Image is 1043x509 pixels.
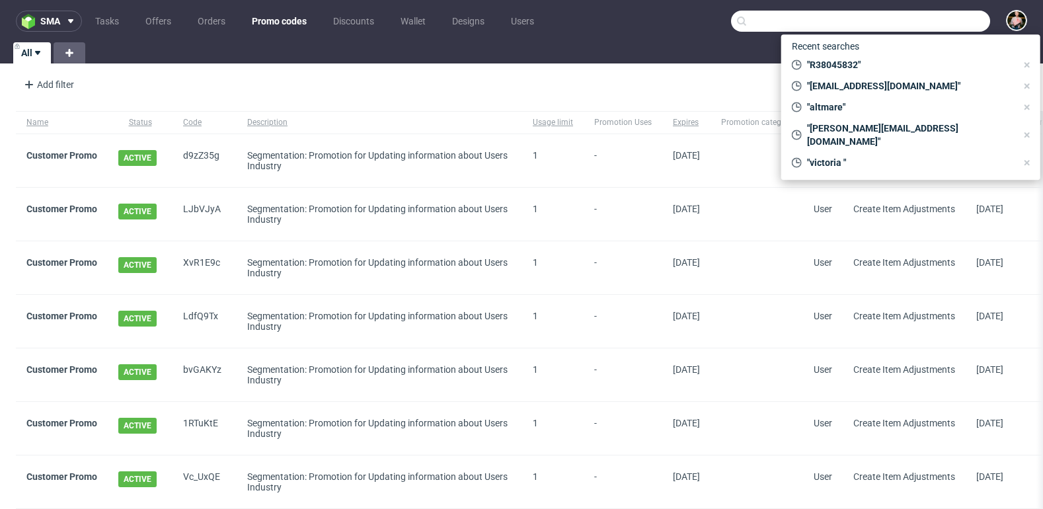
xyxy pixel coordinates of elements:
[802,122,1017,148] span: "[PERSON_NAME][EMAIL_ADDRESS][DOMAIN_NAME]"
[976,204,1003,214] span: [DATE]
[976,311,1003,321] span: [DATE]
[40,17,60,26] span: sma
[976,364,1003,375] span: [DATE]
[247,150,512,171] div: Segmentation: Promotion for Updating information about Users Industry
[802,156,1017,169] span: "victoria "
[393,11,434,32] a: Wallet
[26,117,97,128] span: Name
[118,257,157,273] span: ACTIVE
[533,150,538,161] span: 1
[444,11,492,32] a: Designs
[247,117,512,128] span: Description
[814,311,832,321] span: User
[787,36,865,57] span: Recent searches
[13,42,51,63] a: All
[118,117,162,128] span: Status
[183,150,226,171] span: d9zZ35g
[594,364,652,385] span: -
[247,311,512,332] div: Segmentation: Promotion for Updating information about Users Industry
[26,311,97,321] a: Customer Promo
[183,257,226,278] span: XvR1E9c
[594,150,652,171] span: -
[26,418,97,428] a: Customer Promo
[814,471,832,482] span: User
[976,418,1003,428] span: [DATE]
[533,471,538,482] span: 1
[26,204,97,214] a: Customer Promo
[721,117,792,128] span: Promotion category
[1007,11,1026,30] img: Marta Tomaszewska
[673,204,700,214] span: [DATE]
[244,11,315,32] a: Promo codes
[673,150,700,161] span: [DATE]
[853,257,955,268] span: Create Item Adjustments
[118,311,157,327] span: ACTIVE
[533,204,538,214] span: 1
[325,11,382,32] a: Discounts
[118,364,157,380] span: ACTIVE
[247,364,512,385] div: Segmentation: Promotion for Updating information about Users Industry
[118,150,157,166] span: ACTIVE
[26,150,97,161] a: Customer Promo
[814,418,832,428] span: User
[247,418,512,439] div: Segmentation: Promotion for Updating information about Users Industry
[22,14,40,29] img: logo
[853,364,955,375] span: Create Item Adjustments
[16,11,82,32] button: sma
[137,11,179,32] a: Offers
[814,257,832,268] span: User
[247,257,512,278] div: Segmentation: Promotion for Updating information about Users Industry
[673,257,700,268] span: [DATE]
[814,364,832,375] span: User
[183,311,226,332] span: LdfQ9Tx
[853,204,955,214] span: Create Item Adjustments
[26,257,97,268] a: Customer Promo
[118,418,157,434] span: ACTIVE
[802,58,1017,71] span: "R38045832"
[853,418,955,428] span: Create Item Adjustments
[594,418,652,439] span: -
[183,418,226,439] span: 1RTuKtE
[183,364,226,385] span: bvGAKYz
[976,471,1003,482] span: [DATE]
[594,257,652,278] span: -
[247,471,512,492] div: Segmentation: Promotion for Updating information about Users Industry
[190,11,233,32] a: Orders
[118,471,157,487] span: ACTIVE
[533,117,573,128] span: Usage limit
[118,204,157,219] span: ACTIVE
[673,117,700,128] span: Expires
[503,11,542,32] a: Users
[802,100,1017,114] span: "altmare"
[594,311,652,332] span: -
[673,364,700,375] span: [DATE]
[19,74,77,95] div: Add filter
[533,364,538,375] span: 1
[247,204,512,225] div: Segmentation: Promotion for Updating information about Users Industry
[853,471,955,482] span: Create Item Adjustments
[673,471,700,482] span: [DATE]
[183,204,226,225] span: LJbVJyA
[814,204,832,214] span: User
[673,311,700,321] span: [DATE]
[673,418,700,428] span: [DATE]
[183,471,226,492] span: Vc_UxQE
[26,471,97,482] a: Customer Promo
[976,257,1003,268] span: [DATE]
[853,311,955,321] span: Create Item Adjustments
[594,471,652,492] span: -
[183,117,226,128] span: Code
[533,311,538,321] span: 1
[594,117,652,128] span: Promotion Uses
[533,257,538,268] span: 1
[594,204,652,225] span: -
[87,11,127,32] a: Tasks
[26,364,97,375] a: Customer Promo
[533,418,538,428] span: 1
[802,79,1017,93] span: "[EMAIL_ADDRESS][DOMAIN_NAME]"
